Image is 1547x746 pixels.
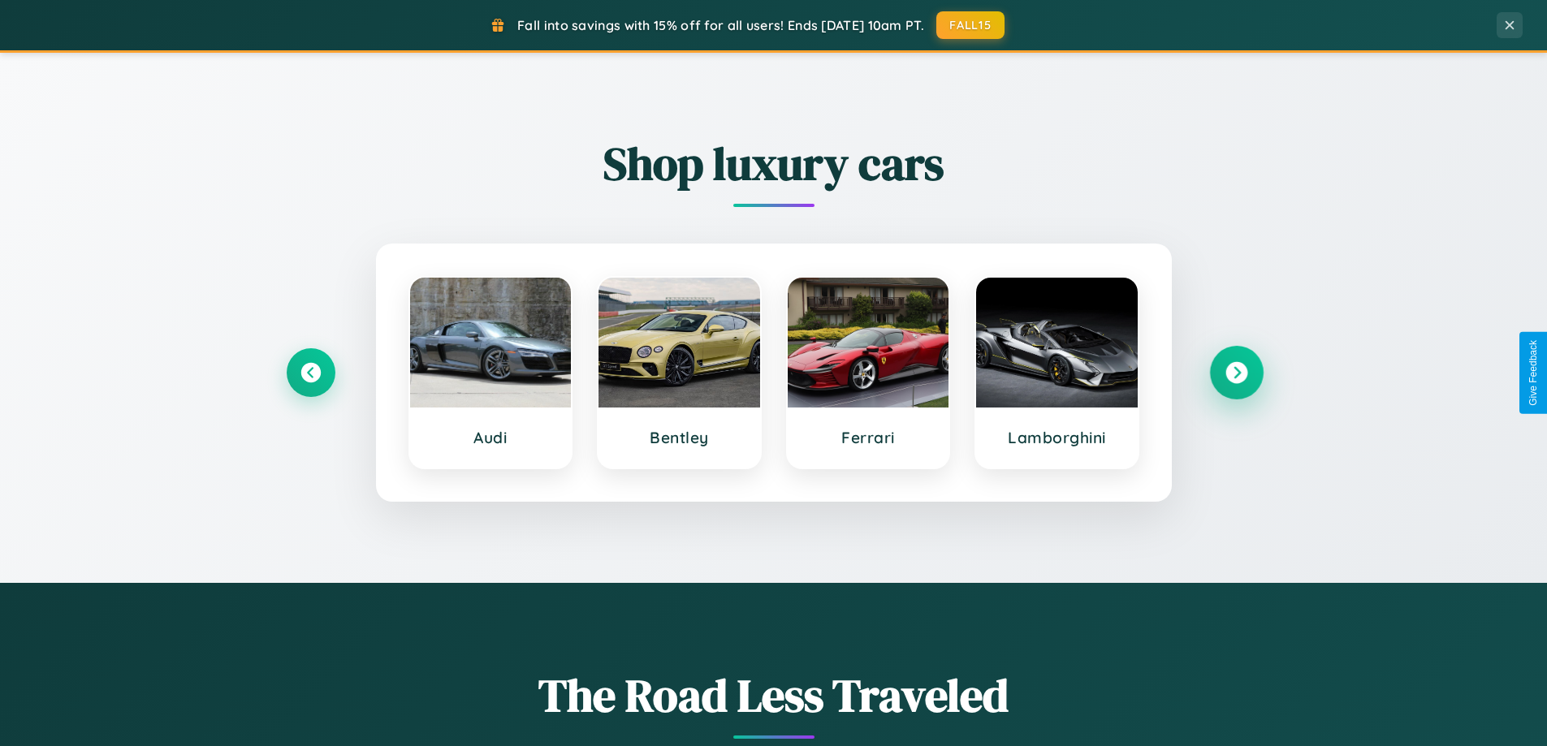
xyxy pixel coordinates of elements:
[1528,340,1539,406] div: Give Feedback
[804,428,933,447] h3: Ferrari
[517,17,924,33] span: Fall into savings with 15% off for all users! Ends [DATE] 10am PT.
[426,428,555,447] h3: Audi
[936,11,1005,39] button: FALL15
[615,428,744,447] h3: Bentley
[287,664,1261,727] h1: The Road Less Traveled
[287,132,1261,195] h2: Shop luxury cars
[992,428,1121,447] h3: Lamborghini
